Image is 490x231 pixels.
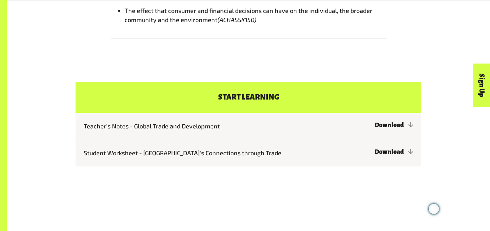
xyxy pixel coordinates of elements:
[375,122,413,128] a: Download
[76,82,421,113] h4: Start learning
[217,16,256,23] em: (ACHASSK150)
[375,148,413,155] a: Download
[125,7,372,23] span: The effect that consumer and financial decisions can have on the individual, the broader communit...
